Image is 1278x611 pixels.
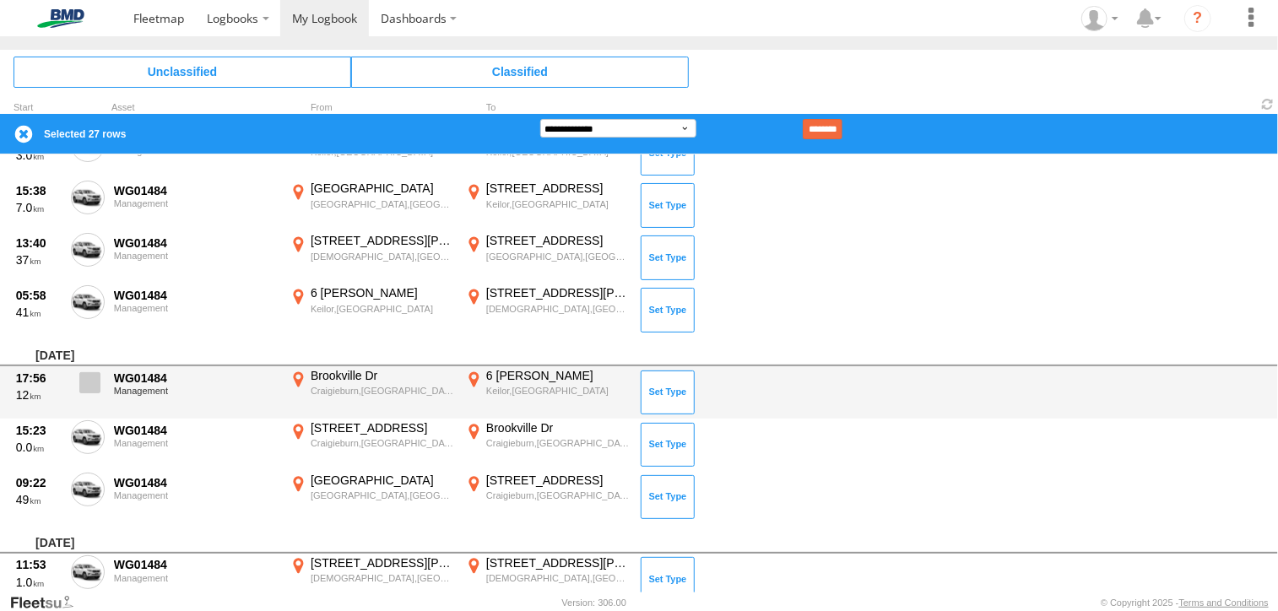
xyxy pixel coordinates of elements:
div: [DEMOGRAPHIC_DATA],[GEOGRAPHIC_DATA] [486,303,629,315]
div: Asset [111,104,280,112]
span: Refresh [1258,96,1278,112]
button: Click to Set [641,423,695,467]
img: bmd-logo.svg [17,9,105,28]
div: [STREET_ADDRESS][PERSON_NAME] [486,285,629,300]
div: 0.0 [16,440,62,455]
div: 6 [PERSON_NAME] [311,285,453,300]
div: [GEOGRAPHIC_DATA] [311,181,453,196]
div: WG01484 [114,183,278,198]
div: Management [114,251,278,261]
span: Click to view Classified Trips [351,57,689,87]
div: WG01484 [114,288,278,303]
div: 12 [16,387,62,403]
div: [STREET_ADDRESS][PERSON_NAME] [311,555,453,570]
span: Click to view Unclassified Trips [14,57,351,87]
label: Click to View Event Location [287,181,456,230]
div: Keilor,[GEOGRAPHIC_DATA] [486,385,629,397]
div: Management [114,198,278,208]
div: Management [114,438,278,448]
div: 09:22 [16,475,62,490]
div: 11:53 [16,557,62,572]
div: Craigieburn,[GEOGRAPHIC_DATA] [311,385,453,397]
div: Keilor,[GEOGRAPHIC_DATA] [311,303,453,315]
div: [STREET_ADDRESS] [486,473,629,488]
label: Click to View Event Location [463,368,631,417]
label: Click to View Event Location [287,420,456,469]
div: 05:58 [16,288,62,303]
a: Terms and Conditions [1179,597,1269,608]
div: Management [114,490,278,500]
div: WG01484 [114,370,278,386]
div: [DEMOGRAPHIC_DATA],[GEOGRAPHIC_DATA] [311,572,453,584]
button: Click to Set [641,370,695,414]
div: Management [114,303,278,313]
div: WG01484 [114,557,278,572]
div: 49 [16,492,62,507]
div: [STREET_ADDRESS][PERSON_NAME] [311,233,453,248]
div: Craigieburn,[GEOGRAPHIC_DATA] [311,437,453,449]
label: Click to View Event Location [463,233,631,282]
div: Management [114,386,278,396]
label: Click to View Event Location [287,555,456,604]
button: Click to Set [641,235,695,279]
div: Brookville Dr [311,368,453,383]
div: Craigieburn,[GEOGRAPHIC_DATA] [486,437,629,449]
div: WG01484 [114,423,278,438]
div: 41 [16,305,62,320]
div: From [287,104,456,112]
button: Click to Set [641,288,695,332]
div: [STREET_ADDRESS][PERSON_NAME] [486,555,629,570]
label: Clear Selection [14,124,34,144]
button: Click to Set [641,475,695,519]
div: To [463,104,631,112]
button: Click to Set [641,183,695,227]
div: 1.0 [16,575,62,590]
div: © Copyright 2025 - [1101,597,1269,608]
div: [GEOGRAPHIC_DATA],[GEOGRAPHIC_DATA] [311,489,453,501]
div: 37 [16,252,62,268]
label: Click to View Event Location [463,473,631,522]
label: Click to View Event Location [463,420,631,469]
div: Craigieburn,[GEOGRAPHIC_DATA] [486,489,629,501]
div: Click to Sort [14,104,64,112]
div: [STREET_ADDRESS] [486,181,629,196]
div: 6 [PERSON_NAME] [486,368,629,383]
div: 17:56 [16,370,62,386]
div: WG01484 [114,235,278,251]
div: 15:38 [16,183,62,198]
div: Leo Sargent [1075,6,1124,31]
div: 3.0 [16,148,62,163]
div: Version: 306.00 [562,597,626,608]
div: WG01484 [114,475,278,490]
a: Visit our Website [9,594,87,611]
label: Click to View Event Location [287,233,456,282]
div: 13:40 [16,235,62,251]
label: Click to View Event Location [463,555,631,604]
div: [GEOGRAPHIC_DATA] [311,473,453,488]
div: Brookville Dr [486,420,629,435]
div: Management [114,573,278,583]
label: Click to View Event Location [287,368,456,417]
label: Click to View Event Location [463,181,631,230]
div: Keilor,[GEOGRAPHIC_DATA] [486,198,629,210]
div: [DEMOGRAPHIC_DATA],[GEOGRAPHIC_DATA] [311,251,453,262]
label: Click to View Event Location [287,285,456,334]
div: [DEMOGRAPHIC_DATA],[GEOGRAPHIC_DATA] [486,572,629,584]
div: [GEOGRAPHIC_DATA],[GEOGRAPHIC_DATA] [486,251,629,262]
button: Click to Set [641,557,695,601]
i: ? [1184,5,1211,32]
label: Click to View Event Location [463,285,631,334]
div: [STREET_ADDRESS] [311,420,453,435]
div: [GEOGRAPHIC_DATA],[GEOGRAPHIC_DATA] [311,198,453,210]
div: [STREET_ADDRESS] [486,233,629,248]
label: Click to View Event Location [287,473,456,522]
div: 7.0 [16,200,62,215]
div: 15:23 [16,423,62,438]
